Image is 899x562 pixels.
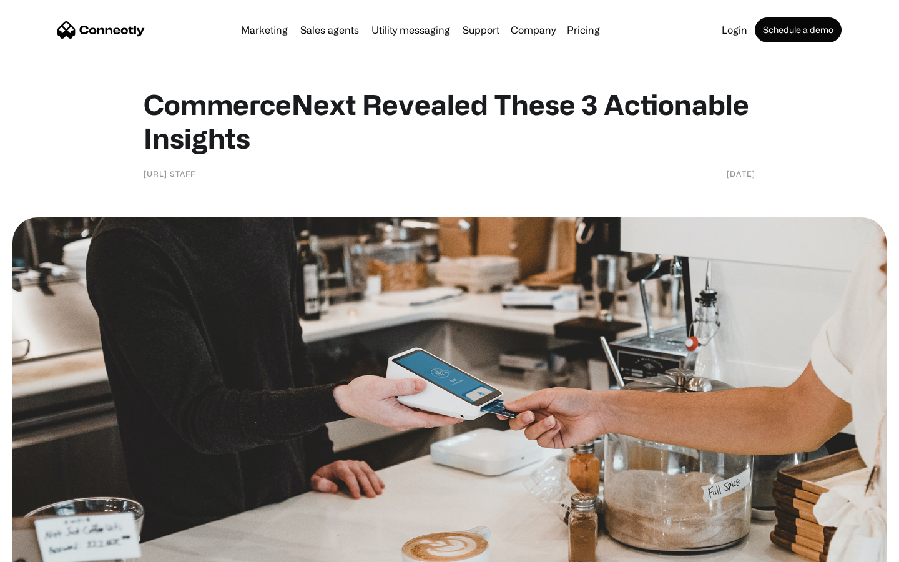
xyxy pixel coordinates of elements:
[25,540,75,558] ul: Language list
[144,87,755,155] h1: CommerceNext Revealed These 3 Actionable Insights
[295,25,364,35] a: Sales agents
[511,21,556,39] div: Company
[458,25,504,35] a: Support
[562,25,605,35] a: Pricing
[366,25,455,35] a: Utility messaging
[717,25,752,35] a: Login
[727,167,755,180] div: [DATE]
[144,167,195,180] div: [URL] Staff
[236,25,293,35] a: Marketing
[755,17,842,42] a: Schedule a demo
[12,540,75,558] aside: Language selected: English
